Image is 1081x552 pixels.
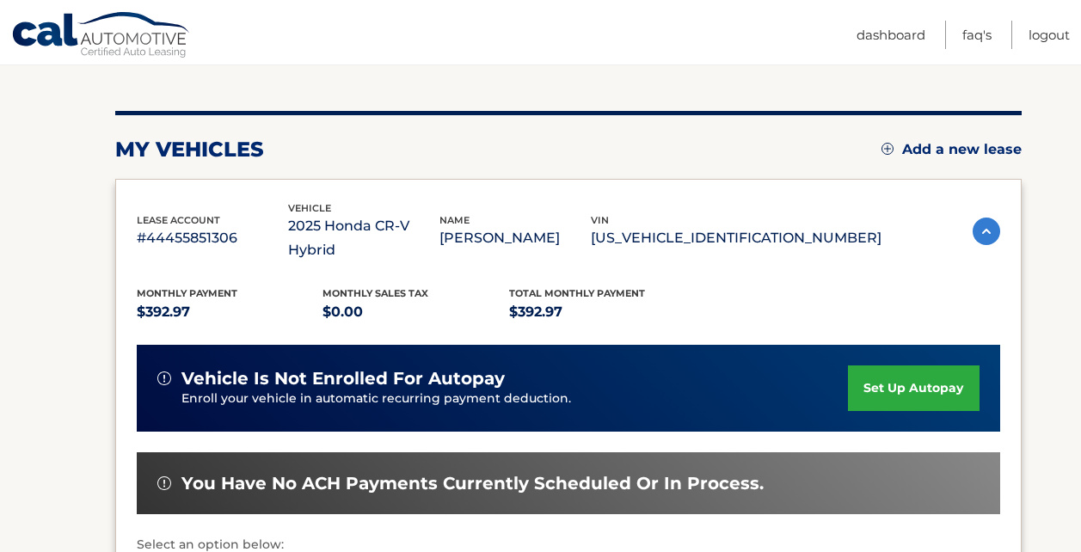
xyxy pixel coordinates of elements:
p: Enroll your vehicle in automatic recurring payment deduction. [181,389,849,408]
a: set up autopay [848,365,979,411]
p: #44455851306 [137,226,288,250]
a: Add a new lease [881,141,1022,158]
a: Dashboard [857,21,925,49]
a: FAQ's [962,21,992,49]
img: add.svg [881,143,894,155]
img: alert-white.svg [157,476,171,490]
a: Cal Automotive [11,11,192,61]
p: $392.97 [509,300,696,324]
span: name [439,214,470,226]
h2: my vehicles [115,137,264,163]
p: $0.00 [322,300,509,324]
p: [US_VEHICLE_IDENTIFICATION_NUMBER] [591,226,881,250]
span: Monthly sales Tax [322,287,428,299]
span: vehicle is not enrolled for autopay [181,368,505,389]
img: alert-white.svg [157,371,171,385]
a: Logout [1029,21,1070,49]
span: vehicle [288,202,331,214]
span: lease account [137,214,220,226]
p: [PERSON_NAME] [439,226,591,250]
p: 2025 Honda CR-V Hybrid [288,214,439,262]
img: accordion-active.svg [973,218,1000,245]
p: $392.97 [137,300,323,324]
span: You have no ACH payments currently scheduled or in process. [181,473,764,494]
span: vin [591,214,609,226]
span: Total Monthly Payment [509,287,645,299]
span: Monthly Payment [137,287,237,299]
